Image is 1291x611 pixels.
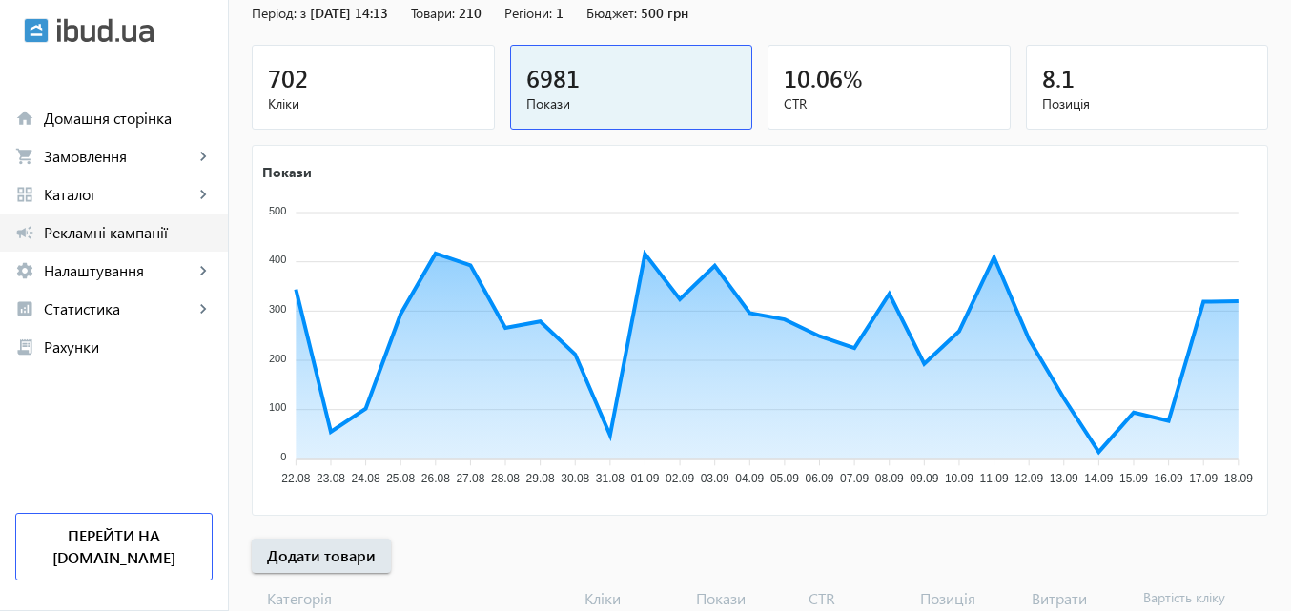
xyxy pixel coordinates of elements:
[252,4,306,22] span: Період: з
[1014,472,1043,485] tspan: 12.09
[194,261,213,280] mat-icon: keyboard_arrow_right
[843,62,863,93] span: %
[252,539,391,573] button: Додати товари
[1119,472,1148,485] tspan: 15.09
[352,472,380,485] tspan: 24.08
[269,303,286,315] tspan: 300
[577,588,688,609] span: Кліки
[268,62,308,93] span: 702
[980,472,1009,485] tspan: 11.09
[784,94,994,113] span: CTR
[1189,472,1218,485] tspan: 17.09
[770,472,799,485] tspan: 05.09
[526,94,737,113] span: Покази
[269,204,286,215] tspan: 500
[15,337,34,356] mat-icon: receipt_long
[1084,472,1113,485] tspan: 14.09
[801,588,912,609] span: CTR
[561,472,589,485] tspan: 30.08
[459,4,482,22] span: 210
[194,147,213,166] mat-icon: keyboard_arrow_right
[421,472,450,485] tspan: 26.08
[386,472,415,485] tspan: 25.08
[310,4,388,22] span: [DATE] 14:13
[15,513,213,580] a: Перейти на [DOMAIN_NAME]
[1136,588,1247,609] span: Вартість кліку
[805,472,833,485] tspan: 06.09
[735,472,764,485] tspan: 04.09
[15,223,34,242] mat-icon: campaign
[269,401,286,413] tspan: 100
[910,472,938,485] tspan: 09.09
[44,299,194,318] span: Статистика
[1042,94,1253,113] span: Позиція
[630,472,659,485] tspan: 01.09
[491,472,520,485] tspan: 28.08
[268,94,479,113] span: Кліки
[280,451,286,462] tspan: 0
[641,4,688,22] span: 500 грн
[912,588,1024,609] span: Позиція
[262,162,312,180] text: Покази
[596,472,625,485] tspan: 31.08
[44,185,194,204] span: Каталог
[15,109,34,128] mat-icon: home
[1050,472,1078,485] tspan: 13.09
[44,223,213,242] span: Рекламні кампанії
[784,62,843,93] span: 10.06
[688,588,800,609] span: Покази
[252,588,577,609] span: Категорія
[269,352,286,363] tspan: 200
[1224,472,1253,485] tspan: 18.09
[1024,588,1136,609] span: Витрати
[526,62,580,93] span: 6981
[1042,62,1075,93] span: 8.1
[504,4,552,22] span: Регіони:
[281,472,310,485] tspan: 22.08
[15,299,34,318] mat-icon: analytics
[44,261,194,280] span: Налаштування
[44,337,213,356] span: Рахунки
[666,472,694,485] tspan: 02.09
[701,472,729,485] tspan: 03.09
[44,147,194,166] span: Замовлення
[556,4,564,22] span: 1
[456,472,484,485] tspan: 27.08
[317,472,345,485] tspan: 23.08
[194,299,213,318] mat-icon: keyboard_arrow_right
[586,4,637,22] span: Бюджет:
[15,261,34,280] mat-icon: settings
[24,18,49,43] img: ibud.svg
[15,185,34,204] mat-icon: grid_view
[267,545,376,566] span: Додати товари
[15,147,34,166] mat-icon: shopping_cart
[1155,472,1183,485] tspan: 16.09
[44,109,213,128] span: Домашня сторінка
[269,254,286,265] tspan: 400
[875,472,904,485] tspan: 08.09
[411,4,455,22] span: Товари:
[840,472,869,485] tspan: 07.09
[945,472,973,485] tspan: 10.09
[526,472,555,485] tspan: 29.08
[194,185,213,204] mat-icon: keyboard_arrow_right
[57,18,154,43] img: ibud_text.svg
